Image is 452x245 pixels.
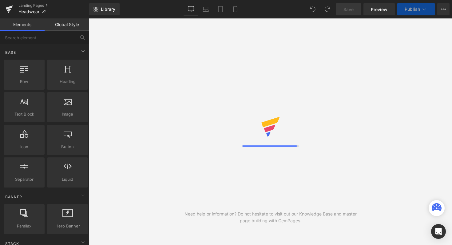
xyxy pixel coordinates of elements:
span: Liquid [49,176,86,183]
a: Laptop [198,3,213,15]
a: Global Style [45,18,89,31]
span: Hero Banner [49,223,86,229]
a: New Library [89,3,120,15]
span: Button [49,144,86,150]
span: Row [6,78,43,85]
span: Save [343,6,354,13]
span: Publish [405,7,420,12]
button: Redo [321,3,334,15]
span: Image [49,111,86,117]
span: Separator [6,176,43,183]
span: Banner [5,194,23,200]
a: Preview [363,3,395,15]
button: Publish [397,3,435,15]
a: Tablet [213,3,228,15]
a: Mobile [228,3,243,15]
div: Open Intercom Messenger [431,224,446,239]
a: Landing Pages [18,3,89,8]
button: More [437,3,450,15]
span: Base [5,49,17,55]
a: Desktop [184,3,198,15]
span: Headwear [18,9,39,14]
span: Parallax [6,223,43,229]
div: Need help or information? Do not hesitate to visit out our Knowledge Base and master page buildin... [180,211,361,224]
span: Icon [6,144,43,150]
span: Library [101,6,115,12]
span: Text Block [6,111,43,117]
span: Preview [371,6,387,13]
span: Heading [49,78,86,85]
button: Undo [307,3,319,15]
